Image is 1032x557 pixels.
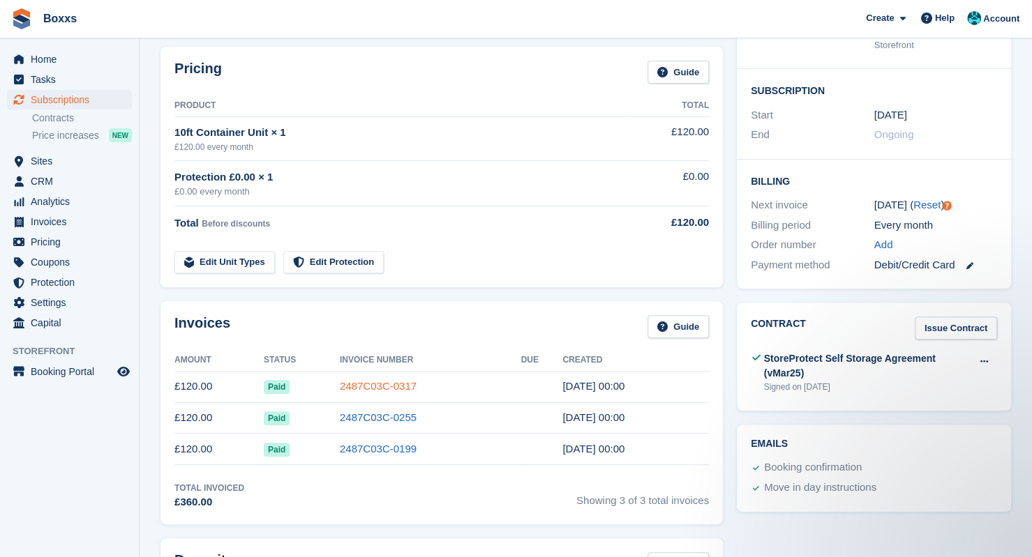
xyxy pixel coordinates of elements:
a: menu [7,171,132,191]
th: Due [521,349,562,372]
span: Tasks [31,70,114,89]
span: Sites [31,151,114,171]
a: menu [7,49,132,69]
a: menu [7,273,132,292]
a: menu [7,192,132,211]
div: [DATE] ( ) [874,197,998,213]
a: menu [7,151,132,171]
div: Debit/Credit Card [874,257,998,273]
td: £120.00 [627,116,709,160]
div: Order number [751,237,874,253]
span: Before discounts [202,219,270,229]
div: End [751,127,874,143]
h2: Contract [751,316,806,339]
div: Protection £0.00 × 1 [174,169,627,185]
a: menu [7,252,132,272]
a: Boxxs [38,7,82,30]
a: Add [874,237,893,253]
div: Move in day instructions [764,480,876,496]
a: menu [7,212,132,231]
a: Issue Contract [915,316,997,339]
span: Protection [31,273,114,292]
img: Graham Buchan [967,11,981,25]
a: Edit Protection [283,251,384,274]
td: £0.00 [627,161,709,206]
span: Storefront [13,344,139,358]
time: 2025-09-29 23:00:57 UTC [562,380,625,392]
td: £120.00 [174,371,264,402]
span: Paid [264,380,290,394]
th: Total [627,95,709,117]
div: Booking confirmation [764,459,862,476]
span: Paid [264,411,290,425]
a: 2487C03C-0199 [340,443,417,455]
span: Showing 3 of 3 total invoices [576,482,709,510]
span: Help [935,11,955,25]
span: Home [31,49,114,69]
td: £120.00 [174,402,264,434]
span: Price increases [32,129,99,142]
a: 2487C03C-0317 [340,380,417,392]
div: Start [751,107,874,123]
span: Paid [264,443,290,457]
span: Pricing [31,232,114,252]
h2: Pricing [174,61,222,84]
div: £120.00 every month [174,141,627,153]
div: Storefront [874,38,998,52]
img: stora-icon-8386f47178a22dfd0bd8f6a31ec36ba5ce8667c1dd55bd0f319d3a0aa187defe.svg [11,8,32,29]
div: NEW [109,128,132,142]
a: Contracts [32,112,132,125]
span: Analytics [31,192,114,211]
th: Status [264,349,340,372]
span: Settings [31,293,114,312]
span: Coupons [31,252,114,272]
a: menu [7,293,132,312]
div: Next invoice [751,197,874,213]
div: Billing period [751,218,874,234]
a: menu [7,70,132,89]
a: Edit Unit Types [174,251,275,274]
span: Invoices [31,212,114,231]
th: Invoice Number [340,349,521,372]
time: 2025-08-29 23:00:03 UTC [562,411,625,423]
a: Reset [913,199,941,211]
a: menu [7,362,132,381]
a: menu [7,90,132,109]
th: Amount [174,349,264,372]
h2: Billing [751,174,997,188]
div: £0.00 every month [174,185,627,199]
div: 10ft Container Unit × 1 [174,125,627,141]
h2: Invoices [174,315,230,338]
div: Every month [874,218,998,234]
a: menu [7,313,132,333]
div: Signed on [DATE] [763,381,971,393]
div: Payment method [751,257,874,273]
span: Subscriptions [31,90,114,109]
a: Guide [648,61,709,84]
div: StoreProtect Self Storage Agreement (vMar25) [763,351,971,381]
h2: Subscription [751,83,997,97]
div: Tooltip anchor [941,199,953,212]
time: 2025-07-29 23:00:00 UTC [874,107,907,123]
th: Created [562,349,709,372]
th: Product [174,95,627,117]
span: Account [983,12,1019,26]
span: Total [174,217,199,229]
a: Guide [648,315,709,338]
span: CRM [31,171,114,191]
span: Capital [31,313,114,333]
div: £120.00 [627,215,709,231]
time: 2025-07-29 23:00:31 UTC [562,443,625,455]
td: £120.00 [174,434,264,465]
div: £360.00 [174,494,244,510]
div: Total Invoiced [174,482,244,494]
a: menu [7,232,132,252]
a: Preview store [115,363,132,380]
span: Ongoing [874,128,914,140]
span: Create [866,11,894,25]
a: Price increases NEW [32,128,132,143]
span: Booking Portal [31,362,114,381]
h2: Emails [751,438,997,450]
a: 2487C03C-0255 [340,411,417,423]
